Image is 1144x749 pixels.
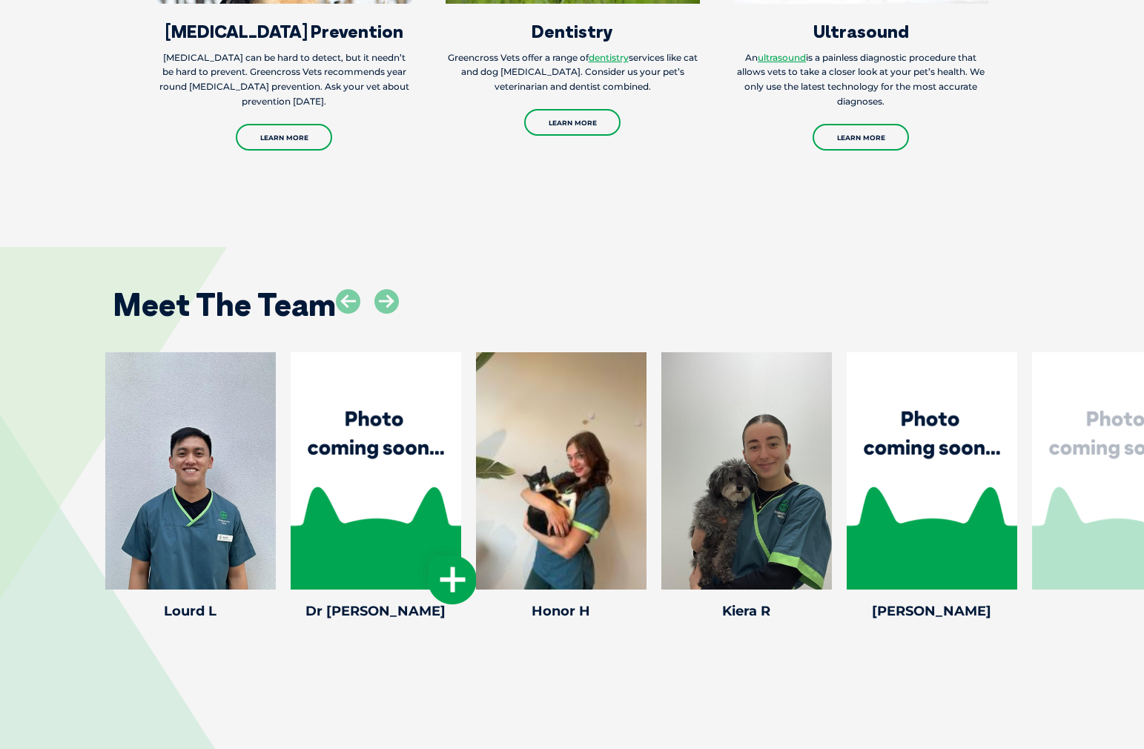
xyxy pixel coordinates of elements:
[813,124,909,151] a: Learn More
[589,52,629,63] a: dentistry
[734,50,988,110] p: An is a painless diagnostic procedure that allows vets to take a closer look at your pet’s health...
[236,124,332,151] a: Learn More
[1115,67,1130,82] button: Search
[734,22,988,40] h3: Ultrasound
[758,52,806,63] a: ultrasound
[446,50,700,95] p: Greencross Vets offer a range of services like cat and dog [MEDICAL_DATA]. Consider us your pet’s...
[291,604,461,618] h4: Dr [PERSON_NAME]
[847,604,1017,618] h4: [PERSON_NAME]
[157,50,411,110] p: [MEDICAL_DATA] can be hard to detect, but it needn’t be hard to prevent. Greencross Vets recommen...
[113,289,336,320] h2: Meet The Team
[446,22,700,40] h3: Dentistry
[476,604,647,618] h4: Honor H
[157,22,411,40] h3: [MEDICAL_DATA] Prevention
[105,604,276,618] h4: Lourd L
[524,109,621,136] a: Learn More
[661,604,832,618] h4: Kiera R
